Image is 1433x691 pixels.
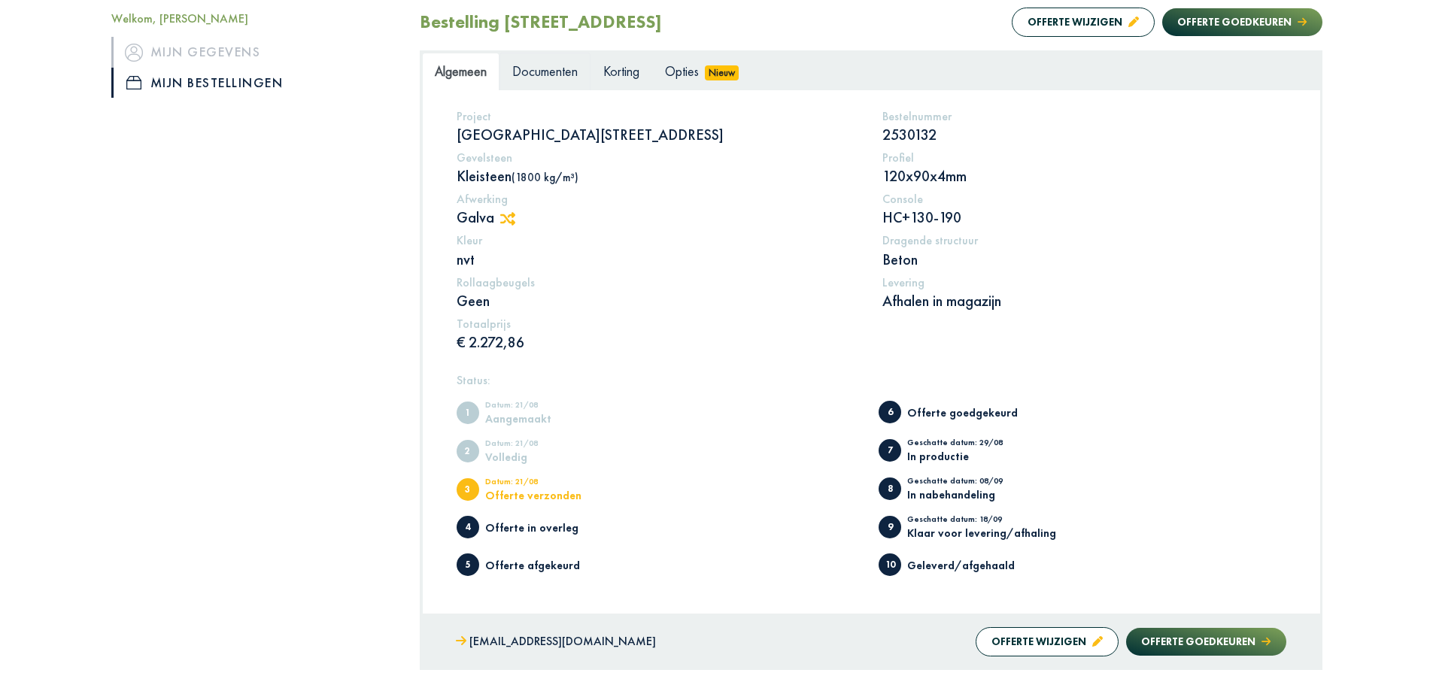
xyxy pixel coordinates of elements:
button: Offerte goedkeuren [1162,8,1322,36]
h5: Kleur [457,233,861,247]
button: Offerte goedkeuren [1126,628,1286,656]
div: Geschatte datum: 18/09 [907,515,1056,527]
p: [GEOGRAPHIC_DATA][STREET_ADDRESS] [457,125,861,144]
div: Offerte verzonden [485,489,609,501]
img: icon [125,43,143,61]
span: In nabehandeling [879,477,901,500]
div: Geschatte datum: 08/09 [907,477,1031,489]
h5: Afwerking [457,192,861,206]
h5: Levering [882,275,1286,289]
img: icon [126,76,141,89]
button: Offerte wijzigen [976,627,1119,656]
span: Offerte afgekeurd [457,553,479,576]
p: Kleisteen [457,166,861,186]
div: In productie [907,450,1031,462]
h5: Project [457,109,861,123]
span: Opties [665,62,699,80]
div: Datum: 21/08 [485,401,609,413]
span: Aangemaakt [457,402,479,424]
h5: Totaalprijs [457,317,861,331]
div: Datum: 21/08 [485,439,609,451]
span: Korting [603,62,639,80]
ul: Tabs [422,53,1320,89]
div: Aangemaakt [485,413,609,424]
div: In nabehandeling [907,489,1031,500]
h5: Bestelnummer [882,109,1286,123]
div: Offerte in overleg [485,522,609,533]
h5: Profiel [882,150,1286,165]
div: Offerte afgekeurd [485,559,609,571]
button: Offerte wijzigen [1012,8,1155,37]
p: € 2.272,86 [457,332,861,352]
span: (1800 kg/m³) [512,170,578,184]
div: Datum: 21/08 [485,477,609,489]
h5: Rollaagbeugels [457,275,861,289]
h5: Dragende structuur [882,233,1286,247]
p: Beton [882,250,1286,269]
h5: Welkom, [PERSON_NAME] [111,11,397,26]
h2: Bestelling [STREET_ADDRESS] [420,11,662,33]
p: Afhalen in magazijn [882,291,1286,311]
p: Galva [457,208,861,227]
span: Geleverd/afgehaald [879,553,901,576]
div: Offerte goedgekeurd [907,407,1031,418]
a: iconMijn gegevens [111,37,397,67]
h5: Status: [457,373,1286,387]
div: Volledig [485,451,609,462]
p: nvt [457,250,861,269]
p: 2530132 [882,125,1286,144]
a: iconMijn bestellingen [111,68,397,98]
div: Geleverd/afgehaald [907,559,1031,571]
div: Geschatte datum: 29/08 [907,438,1031,450]
p: 120x90x4mm [882,166,1286,186]
a: [EMAIL_ADDRESS][DOMAIN_NAME] [456,631,656,653]
span: Klaar voor levering/afhaling [879,516,901,538]
span: Nieuw [705,65,739,80]
p: Geen [457,291,861,311]
p: HC+130-190 [882,208,1286,227]
h5: Gevelsteen [457,150,861,165]
div: Klaar voor levering/afhaling [907,527,1056,538]
h5: Console [882,192,1286,206]
span: Volledig [457,440,479,462]
span: Offerte goedgekeurd [879,401,901,423]
span: Offerte verzonden [457,478,479,501]
span: Documenten [512,62,578,80]
span: Offerte in overleg [457,516,479,538]
span: In productie [879,439,901,462]
span: Algemeen [435,62,487,80]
